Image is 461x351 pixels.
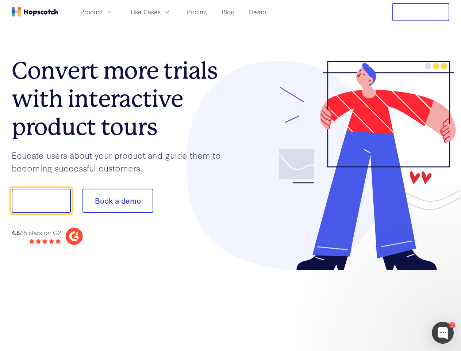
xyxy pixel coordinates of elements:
button: Use Cases [126,6,175,18]
a: Demo [246,6,269,18]
a: Home [12,7,58,16]
button: Free Trial [392,3,449,21]
button: Book a demo [82,189,153,213]
h1: Convert more trials with interactive product tours [12,57,231,141]
div: / 5 stars on G2 [12,228,61,237]
strong: 4.8 [12,228,20,237]
span: Product [80,7,103,16]
button: Show me! [12,189,71,213]
button: Product [76,6,118,18]
span: Use Cases [131,7,161,16]
a: Pricing [184,6,210,18]
a: Blog [219,6,237,18]
div: 1 [449,322,455,328]
p: Educate users about your product and guide them to becoming successful customers. [12,149,231,174]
